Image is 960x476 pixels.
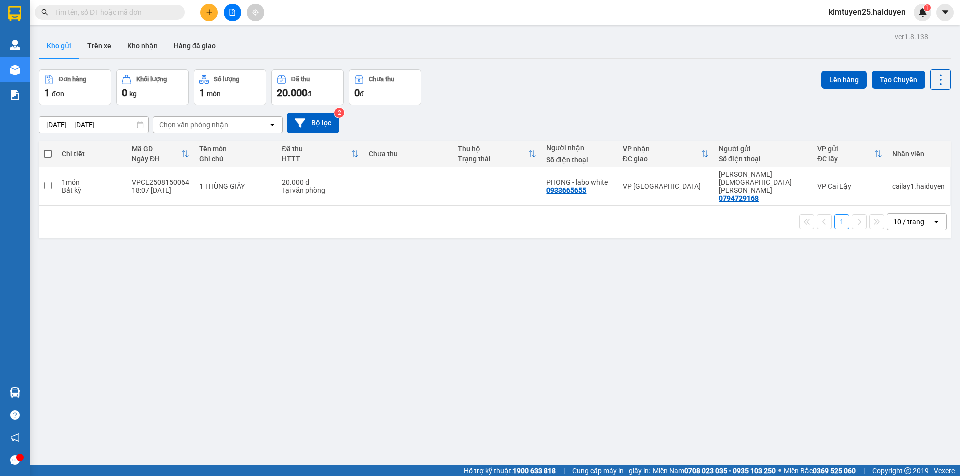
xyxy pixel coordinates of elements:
span: message [10,455,20,465]
span: | [863,465,865,476]
span: 0 [354,87,360,99]
img: warehouse-icon [10,40,20,50]
span: Miền Nam [653,465,776,476]
div: nk thiên phúc cl [719,170,807,194]
img: logo-vxr [8,6,21,21]
button: plus [200,4,218,21]
div: Trạng thái [458,155,529,163]
img: icon-new-feature [918,8,927,17]
span: Hỗ trợ kỹ thuật: [464,465,556,476]
div: 0933665655 [546,186,586,194]
span: Cung cấp máy in - giấy in: [572,465,650,476]
span: ⚪️ [778,469,781,473]
button: Đơn hàng1đơn [39,69,111,105]
button: Chưa thu0đ [349,69,421,105]
span: copyright [904,467,911,474]
span: kimtuyen25.haiduyen [821,6,914,18]
div: VP [GEOGRAPHIC_DATA] [623,182,709,190]
div: 0794729168 [719,194,759,202]
span: 1 [925,4,929,11]
div: Tên món [199,145,272,153]
span: đ [360,90,364,98]
span: đơn [52,90,64,98]
th: Toggle SortBy [453,141,542,167]
div: VP Cai Lậy [817,182,882,190]
div: Số điện thoại [719,155,807,163]
div: ĐC giao [623,155,701,163]
button: 1 [834,214,849,229]
span: question-circle [10,410,20,420]
div: Nhân viên [892,150,945,158]
button: aim [247,4,264,21]
span: 0 [122,87,127,99]
div: Người nhận [546,144,612,152]
button: Lên hàng [821,71,867,89]
div: Tại văn phòng [282,186,359,194]
span: | [563,465,565,476]
div: 10 / trang [893,217,924,227]
div: Chưa thu [369,150,448,158]
div: 1 món [62,178,122,186]
div: Ghi chú [199,155,272,163]
div: VP nhận [623,145,701,153]
button: Kho gửi [39,34,79,58]
img: solution-icon [10,90,20,100]
button: Bộ lọc [287,113,339,133]
svg: open [268,121,276,129]
div: Khối lượng [136,76,167,83]
div: Chọn văn phòng nhận [159,120,228,130]
div: Bất kỳ [62,186,122,194]
div: cailay1.haiduyen [892,182,945,190]
span: plus [206,9,213,16]
div: Đã thu [282,145,351,153]
th: Toggle SortBy [618,141,714,167]
span: 20.000 [277,87,307,99]
div: Đã thu [291,76,310,83]
button: Hàng đã giao [166,34,224,58]
div: Chi tiết [62,150,122,158]
div: Thu hộ [458,145,529,153]
div: PHONG - labo white [546,178,612,186]
span: notification [10,433,20,442]
span: file-add [229,9,236,16]
input: Tìm tên, số ĐT hoặc mã đơn [55,7,173,18]
div: ver 1.8.138 [895,31,928,42]
strong: 0369 525 060 [813,467,856,475]
span: caret-down [941,8,950,17]
span: đ [307,90,311,98]
strong: 0708 023 035 - 0935 103 250 [684,467,776,475]
input: Select a date range. [39,117,148,133]
div: Chưa thu [369,76,394,83]
button: Đã thu20.000đ [271,69,344,105]
span: 1 [199,87,205,99]
th: Toggle SortBy [277,141,364,167]
div: Mã GD [132,145,181,153]
div: VPCL2508150064 [132,178,189,186]
img: warehouse-icon [10,65,20,75]
span: Miền Bắc [784,465,856,476]
th: Toggle SortBy [127,141,194,167]
button: Số lượng1món [194,69,266,105]
sup: 1 [924,4,931,11]
div: VP gửi [817,145,874,153]
button: Tạo Chuyến [872,71,925,89]
button: caret-down [936,4,954,21]
div: Đơn hàng [59,76,86,83]
div: 18:07 [DATE] [132,186,189,194]
div: Người gửi [719,145,807,153]
div: 20.000 đ [282,178,359,186]
sup: 2 [334,108,344,118]
span: kg [129,90,137,98]
div: ĐC lấy [817,155,874,163]
strong: 1900 633 818 [513,467,556,475]
img: warehouse-icon [10,387,20,398]
div: HTTT [282,155,351,163]
svg: open [932,218,940,226]
button: Khối lượng0kg [116,69,189,105]
div: Số điện thoại [546,156,612,164]
span: search [41,9,48,16]
button: Kho nhận [119,34,166,58]
button: file-add [224,4,241,21]
span: aim [252,9,259,16]
span: món [207,90,221,98]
